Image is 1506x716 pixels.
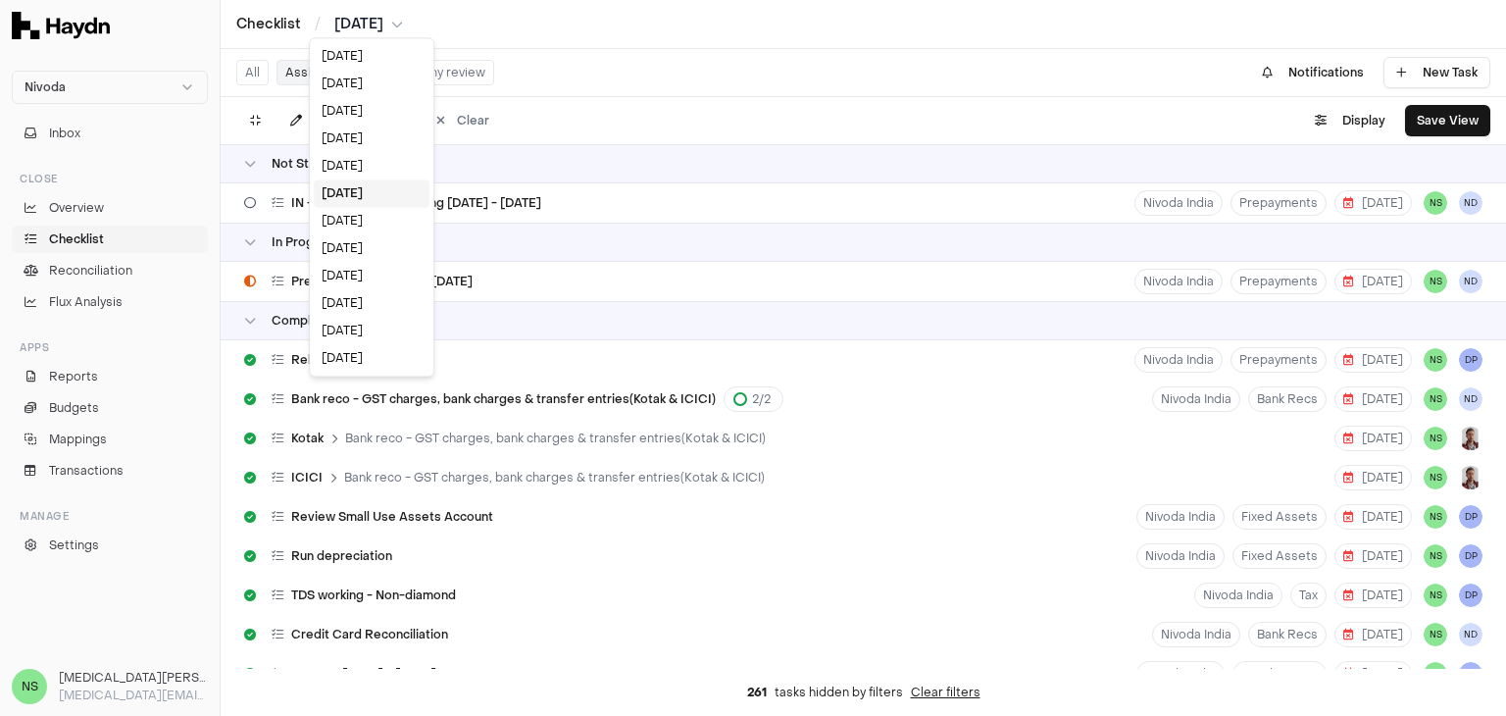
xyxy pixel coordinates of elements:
[314,234,429,262] div: [DATE]
[314,344,429,372] div: [DATE]
[314,289,429,317] div: [DATE]
[314,70,429,97] div: [DATE]
[314,97,429,125] div: [DATE]
[314,179,429,207] div: [DATE]
[314,262,429,289] div: [DATE]
[314,42,429,70] div: [DATE]
[314,125,429,152] div: [DATE]
[314,317,429,344] div: [DATE]
[314,207,429,234] div: [DATE]
[314,152,429,179] div: [DATE]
